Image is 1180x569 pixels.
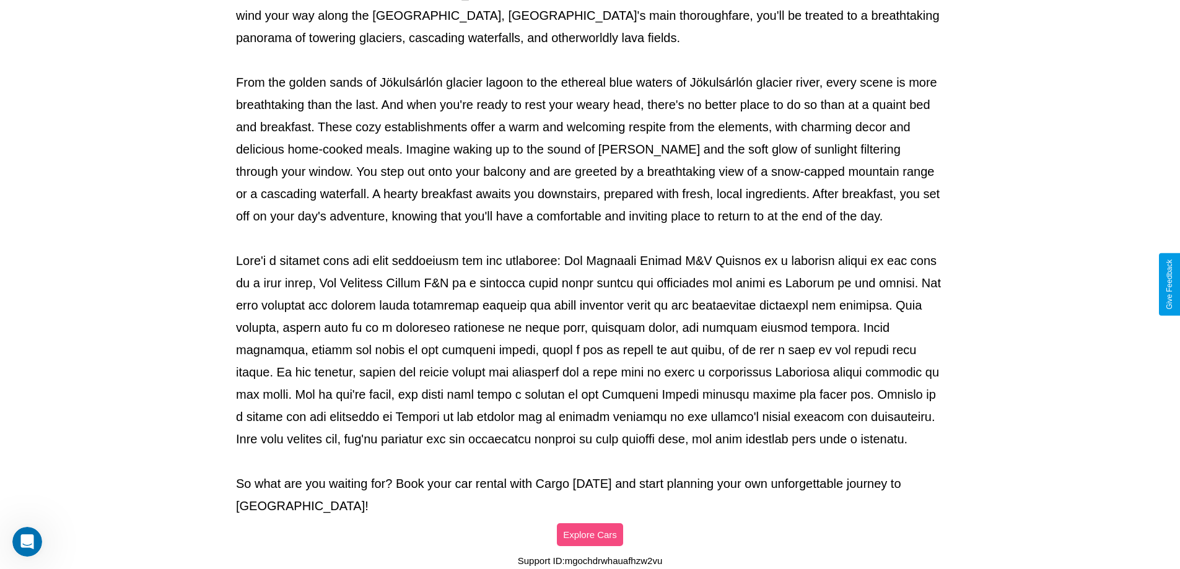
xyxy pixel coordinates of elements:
p: Support ID: mgochdrwhauafhzw2vu [518,552,662,569]
iframe: Intercom live chat [12,527,42,557]
div: Give Feedback [1165,259,1174,310]
button: Explore Cars [557,523,623,546]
